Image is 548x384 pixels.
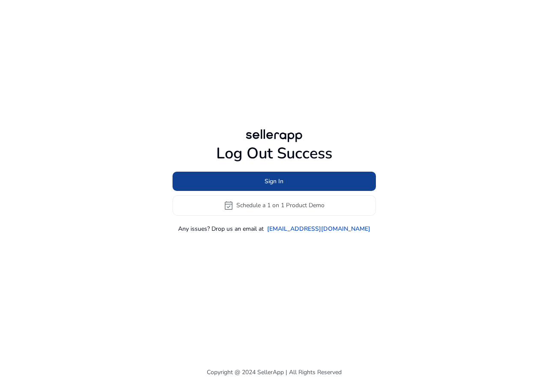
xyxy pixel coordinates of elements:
[173,172,376,191] button: Sign In
[267,224,370,233] a: [EMAIL_ADDRESS][DOMAIN_NAME]
[173,195,376,216] button: event_availableSchedule a 1 on 1 Product Demo
[265,177,283,186] span: Sign In
[173,144,376,163] h1: Log Out Success
[223,200,234,211] span: event_available
[178,224,264,233] p: Any issues? Drop us an email at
